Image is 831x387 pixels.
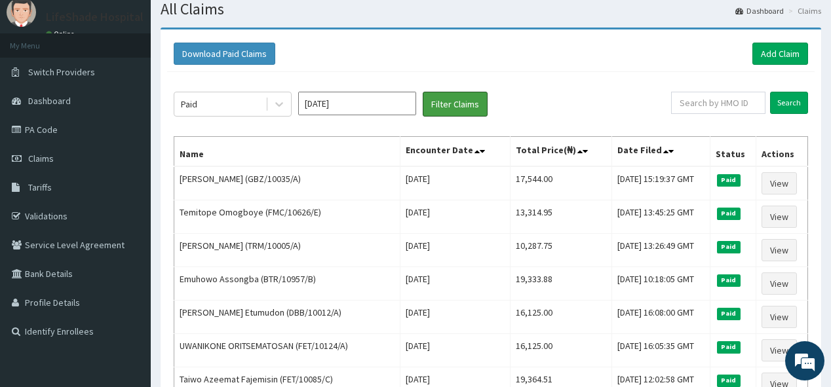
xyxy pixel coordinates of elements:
[762,206,797,228] a: View
[717,241,741,253] span: Paid
[510,301,612,334] td: 16,125.00
[298,92,416,115] input: Select Month and Year
[28,181,52,193] span: Tariffs
[735,5,784,16] a: Dashboard
[762,339,797,361] a: View
[762,172,797,194] a: View
[7,252,250,298] textarea: Type your message and hit 'Enter'
[400,301,510,334] td: [DATE]
[612,334,710,367] td: [DATE] 16:05:35 GMT
[612,267,710,301] td: [DATE] 10:18:05 GMT
[174,43,275,65] button: Download Paid Claims
[510,200,612,234] td: 13,314.95
[174,334,400,367] td: UWANIKONE ORITSEMATOSAN (FET/10124/A)
[400,200,510,234] td: [DATE]
[717,308,741,320] span: Paid
[717,208,741,219] span: Paid
[174,301,400,334] td: [PERSON_NAME] Etumudon (DBB/10012/A)
[181,98,197,111] div: Paid
[762,306,797,328] a: View
[400,166,510,200] td: [DATE]
[215,7,246,38] div: Minimize live chat window
[68,73,220,90] div: Chat with us now
[785,5,821,16] li: Claims
[710,137,756,167] th: Status
[24,65,53,98] img: d_794563401_company_1708531726252_794563401
[400,334,510,367] td: [DATE]
[161,1,821,18] h1: All Claims
[400,137,510,167] th: Encounter Date
[76,112,181,244] span: We're online!
[612,234,710,267] td: [DATE] 13:26:49 GMT
[612,301,710,334] td: [DATE] 16:08:00 GMT
[510,334,612,367] td: 16,125.00
[423,92,488,117] button: Filter Claims
[174,137,400,167] th: Name
[510,137,612,167] th: Total Price(₦)
[612,200,710,234] td: [DATE] 13:45:25 GMT
[510,267,612,301] td: 19,333.88
[770,92,808,114] input: Search
[510,166,612,200] td: 17,544.00
[717,174,741,186] span: Paid
[612,137,710,167] th: Date Filed
[400,267,510,301] td: [DATE]
[46,29,77,39] a: Online
[400,234,510,267] td: [DATE]
[174,200,400,234] td: Temitope Omogboye (FMC/10626/E)
[174,166,400,200] td: [PERSON_NAME] (GBZ/10035/A)
[762,239,797,261] a: View
[612,166,710,200] td: [DATE] 15:19:37 GMT
[28,66,95,78] span: Switch Providers
[510,234,612,267] td: 10,287.75
[174,234,400,267] td: [PERSON_NAME] (TRM/10005/A)
[762,272,797,295] a: View
[174,267,400,301] td: Emuhowo Assongba (BTR/10957/B)
[717,274,741,286] span: Paid
[28,153,54,164] span: Claims
[671,92,765,114] input: Search by HMO ID
[756,137,808,167] th: Actions
[28,95,71,107] span: Dashboard
[717,341,741,353] span: Paid
[46,11,144,23] p: LifeShade Hospital
[717,375,741,386] span: Paid
[752,43,808,65] a: Add Claim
